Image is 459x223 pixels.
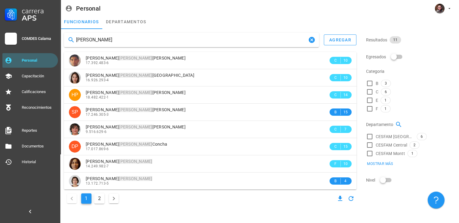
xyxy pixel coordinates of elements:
div: avatar [435,4,445,13]
span: C [333,57,338,63]
span: 10 [343,161,348,167]
div: Capacitación [22,74,56,79]
div: Personal [22,58,56,63]
span: 15 [343,109,348,115]
a: Reportes [2,123,58,138]
span: 16.926.293-4 [86,78,109,82]
div: avatar [69,54,81,66]
span: C [376,89,378,95]
span: C [333,75,338,81]
a: Personal [2,53,58,68]
a: Calificaciones [2,85,58,99]
span: 14 [343,92,348,98]
mark: [PERSON_NAME] [119,90,152,95]
div: avatar [69,89,81,101]
div: Categoria [366,64,455,79]
button: agregar [324,34,356,45]
span: B [376,80,378,86]
span: 17.017.869-6 [86,147,109,151]
div: avatar [69,141,81,153]
div: APS [22,15,56,22]
span: 4 [343,178,348,184]
span: Mostrar más [367,162,393,166]
span: [PERSON_NAME] [PERSON_NAME] [86,124,186,129]
div: Historial [22,160,56,164]
span: 13.172.713-5 [86,181,109,186]
mark: [PERSON_NAME] [119,142,152,147]
div: Reportes [22,128,56,133]
a: departamentos [102,15,150,29]
a: Historial [2,155,58,169]
span: [PERSON_NAME] [PERSON_NAME] [86,56,186,60]
span: 17.392.483-6 [86,61,109,65]
span: [PERSON_NAME] [86,176,152,181]
div: Calificaciones [22,89,56,94]
div: Documentos [22,144,56,149]
span: 17.246.305-3 [86,112,109,117]
span: C [333,126,338,132]
span: 10 [343,57,348,63]
div: avatar [69,175,81,187]
mark: [PERSON_NAME] [119,176,152,181]
div: agregar [329,37,351,42]
span: 2 [413,142,416,148]
mark: [PERSON_NAME] [119,159,152,164]
button: Página actual, página 1 [81,193,91,204]
mark: [PERSON_NAME] [119,56,152,60]
a: funcionarios [60,15,102,29]
div: avatar [69,158,81,170]
mark: [PERSON_NAME] [119,73,152,78]
div: Departamento [366,117,455,132]
span: 15 [343,144,348,150]
div: Egresados [366,50,455,64]
a: Reconocimientos [2,100,58,115]
div: avatar [69,106,81,118]
span: C [333,144,338,150]
span: F [376,106,378,112]
span: 6 [385,89,387,95]
div: Nivel [366,173,455,187]
span: [PERSON_NAME] [PERSON_NAME] [86,90,186,95]
span: 11 [393,36,397,44]
span: 3 [385,80,387,87]
span: 1 [384,105,387,112]
span: 1 [384,97,387,104]
div: Reconocimientos [22,105,56,110]
mark: [PERSON_NAME] [119,124,152,129]
span: B [333,178,338,184]
button: Mostrar más [363,160,397,168]
span: 7 [343,126,348,132]
span: CESFAM [GEOGRAPHIC_DATA] [376,134,414,140]
span: 14.249.982-7 [86,164,109,168]
span: [PERSON_NAME] [GEOGRAPHIC_DATA] [86,73,194,78]
span: SP [72,106,78,118]
span: F [333,161,338,167]
div: avatar [69,72,81,84]
span: E [376,97,378,103]
span: 1 [411,150,413,157]
span: DP [72,141,78,153]
button: Ir a la página 2 [94,193,104,204]
span: C [333,92,338,98]
button: Clear [308,36,315,44]
span: [PERSON_NAME] Concha [86,142,167,147]
div: Resultados [366,33,455,47]
input: Buscar funcionarios… [76,35,307,45]
span: 9.516.629-6 [86,130,107,134]
span: HP [72,89,78,101]
div: Carrera [22,7,56,15]
a: Documentos [2,139,58,154]
nav: Navegación de paginación [64,192,122,205]
div: avatar [69,123,81,135]
button: Página siguiente [109,194,119,203]
span: [PERSON_NAME] [86,159,152,164]
mark: [PERSON_NAME] [119,107,152,112]
span: 18.482.422-1 [86,95,109,99]
span: 6 [421,133,423,140]
span: B [333,109,338,115]
div: Personal [76,5,100,12]
a: Capacitación [2,69,58,83]
span: 10 [343,75,348,81]
span: [PERSON_NAME] [PERSON_NAME] [86,107,186,112]
div: COMDES Calama [22,36,56,41]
